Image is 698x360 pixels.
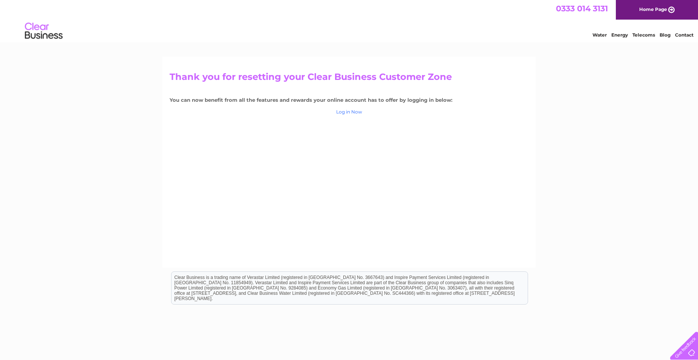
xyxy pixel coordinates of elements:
[24,20,63,43] img: logo.png
[675,32,693,38] a: Contact
[611,32,628,38] a: Energy
[170,72,528,86] h2: Thank you for resetting your Clear Business Customer Zone
[632,32,655,38] a: Telecoms
[336,109,362,115] a: Log in Now
[171,4,528,37] div: Clear Business is a trading name of Verastar Limited (registered in [GEOGRAPHIC_DATA] No. 3667643...
[170,97,528,103] h4: You can now benefit from all the features and rewards your online account has to offer by logging...
[660,32,670,38] a: Blog
[592,32,607,38] a: Water
[556,4,608,13] a: 0333 014 3131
